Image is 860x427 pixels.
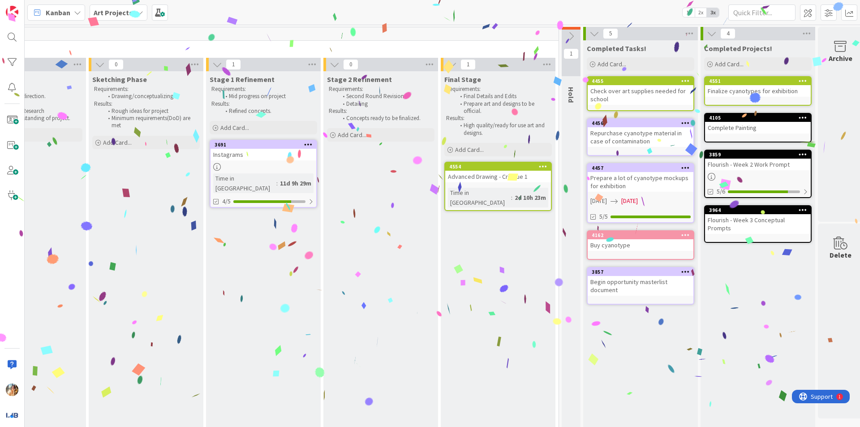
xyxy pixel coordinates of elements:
[587,163,694,223] a: 4457Prepare a lot of cyanotype mockups for exhibition[DATE][DATE]5/5
[587,118,694,156] a: 4456Repurchase cyanotype material in case of contamination
[705,159,811,170] div: Flourish - Week 2 Work Prompt
[338,100,433,108] li: Detailing
[588,77,693,85] div: 4455
[705,77,811,85] div: 4551
[455,93,550,100] li: Final Details and Edits
[211,149,316,160] div: Instagrams
[446,86,550,93] p: Requirements:
[46,7,70,18] span: Kanban
[588,127,693,147] div: Repurchase cyanotype material in case of contamination
[588,119,693,127] div: 4456
[683,8,695,17] span: 1x
[598,60,626,68] span: Add Card...
[278,178,314,188] div: 11d 9h 29m
[599,212,608,221] span: 5/5
[449,164,551,170] div: 4554
[603,28,618,39] span: 5
[94,100,198,108] p: Results:
[705,214,811,234] div: Flourish - Week 3 Conceptual Prompts
[704,205,812,243] a: 3964Flourish - Week 3 Conceptual Prompts
[455,122,550,137] li: High quality/ready for use art and designs.
[705,77,811,97] div: 4551Finalize cyanotypes for exhibition
[455,146,484,154] span: Add Card...
[108,59,124,70] span: 0
[103,138,132,147] span: Add Card...
[709,115,811,121] div: 4105
[94,86,198,93] p: Requirements:
[6,409,18,421] img: avatar
[592,165,693,171] div: 4457
[103,115,198,129] li: Minimum requirements(DoD) are met
[329,86,433,93] p: Requirements:
[715,60,744,68] span: Add Card...
[445,171,551,182] div: Advanced Drawing - Critique 1
[338,131,366,139] span: Add Card...
[220,93,316,100] li: Mid progress on project
[592,269,693,275] div: 3857
[588,276,693,296] div: Begin opportunity masterlist document
[587,76,694,111] a: 4455Check over art supplies needed for school
[444,75,481,84] span: Final Stage
[704,150,812,198] a: 3859Flourish - Week 2 Work Prompt5/6
[511,193,512,203] span: :
[705,114,811,134] div: 4105Complete Painting
[829,53,852,64] div: Archive
[588,77,693,105] div: 4455Check over art supplies needed for school
[592,78,693,84] div: 4455
[728,4,795,21] input: Quick Filter...
[220,124,249,132] span: Add Card...
[704,44,772,53] span: Completed Projects!
[592,232,693,238] div: 4162
[587,230,694,260] a: 4162Buy cyanotype
[6,384,18,396] img: JF
[19,1,41,12] span: Support
[709,207,811,213] div: 3964
[588,231,693,239] div: 4162
[707,8,719,17] span: 3x
[211,141,316,149] div: 3691
[588,164,693,192] div: 4457Prepare a lot of cyanotype mockups for exhibition
[327,75,392,84] span: Stage 2 Refinement
[338,93,433,100] li: Second Round Revisions
[621,196,638,206] span: [DATE]
[709,151,811,158] div: 3859
[704,113,812,142] a: 4105Complete Painting
[705,114,811,122] div: 4105
[211,141,316,160] div: 3691Instagrams
[512,193,548,203] div: 2d 10h 23m
[460,59,476,70] span: 1
[588,231,693,251] div: 4162Buy cyanotype
[92,75,147,84] span: Sketching Phase
[338,115,433,122] li: Concepts ready to be finalized.
[210,140,317,208] a: 3691InstagramsTime in [GEOGRAPHIC_DATA]:11d 9h 29m4/5
[226,59,241,70] span: 1
[455,100,550,115] li: Prepare art and designs to be official.
[103,108,198,115] li: Rough ideas for project
[211,100,315,108] p: Results:
[47,4,49,11] div: 1
[587,44,646,53] span: Completed Tasks!
[705,206,811,214] div: 3964
[705,151,811,159] div: 3859
[215,142,316,148] div: 3691
[717,187,725,196] span: 5/6
[590,196,607,206] span: [DATE]
[222,197,231,206] span: 4/5
[588,239,693,251] div: Buy cyanotype
[588,268,693,276] div: 3857
[588,119,693,147] div: 4456Repurchase cyanotype material in case of contamination
[448,188,511,207] div: Time in [GEOGRAPHIC_DATA]
[709,78,811,84] div: 4551
[6,6,18,18] img: Visit kanbanzone.com
[329,108,433,115] p: Results:
[213,173,276,193] div: Time in [GEOGRAPHIC_DATA]
[588,85,693,105] div: Check over art supplies needed for school
[705,85,811,97] div: Finalize cyanotypes for exhibition
[563,48,579,59] span: 1
[588,164,693,172] div: 4457
[211,86,315,93] p: Requirements:
[587,267,694,305] a: 3857Begin opportunity masterlist document
[830,250,851,260] div: Delete
[704,76,812,106] a: 4551Finalize cyanotypes for exhibition
[705,206,811,234] div: 3964Flourish - Week 3 Conceptual Prompts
